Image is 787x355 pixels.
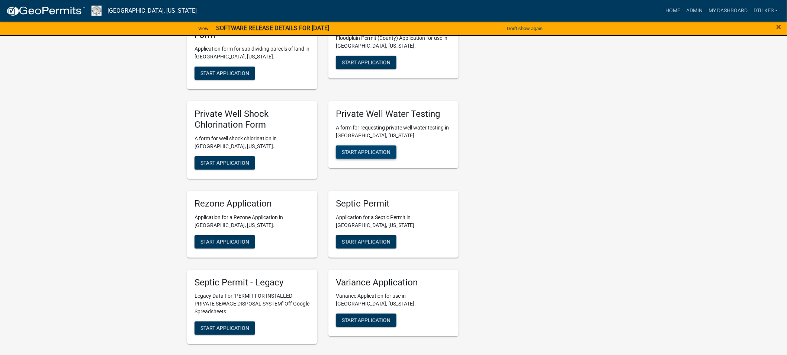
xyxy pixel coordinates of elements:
h5: Private Well Shock Chlorination Form [195,109,310,130]
span: × [777,22,781,32]
button: Close [777,22,781,31]
span: Start Application [200,239,249,244]
p: Application form for sub dividing parcels of land in [GEOGRAPHIC_DATA], [US_STATE]. [195,45,310,61]
button: Start Application [195,67,255,80]
span: Start Application [200,70,249,76]
h5: Private Well Water Testing [336,109,451,119]
a: dtilkes [751,4,781,18]
button: Start Application [195,156,255,170]
h5: Rezone Application [195,198,310,209]
button: Don't show again [504,22,546,35]
h5: Septic Permit - Legacy [195,277,310,288]
span: Start Application [342,149,391,155]
p: Application for a Rezone Application in [GEOGRAPHIC_DATA], [US_STATE]. [195,214,310,229]
h5: Variance Application [336,277,451,288]
a: My Dashboard [706,4,751,18]
p: A form for well shock chlorination in [GEOGRAPHIC_DATA], [US_STATE]. [195,135,310,150]
a: View [195,22,212,35]
p: A form for requesting private well water testing in [GEOGRAPHIC_DATA], [US_STATE]. [336,124,451,140]
span: Start Application [200,325,249,331]
button: Start Application [336,314,396,327]
img: Franklin County, Iowa [91,6,102,16]
a: Admin [683,4,706,18]
p: Variance Application for use in [GEOGRAPHIC_DATA], [US_STATE]. [336,292,451,308]
button: Start Application [336,56,396,69]
button: Start Application [336,145,396,159]
span: Start Application [342,317,391,323]
h5: Septic Permit [336,198,451,209]
a: [GEOGRAPHIC_DATA], [US_STATE] [107,4,197,17]
button: Start Application [195,322,255,335]
p: Application for a Septic Permit in [GEOGRAPHIC_DATA], [US_STATE]. [336,214,451,229]
span: Start Application [200,160,249,166]
button: Start Application [336,235,396,249]
span: Start Application [342,239,391,244]
strong: SOFTWARE RELEASE DETAILS FOR [DATE] [216,25,329,32]
p: Legacy Data For "PERMIT FOR INSTALLED PRIVATE SEWAGE DISPOSAL SYSTEM" Off Google Spreadsheets. [195,292,310,316]
button: Start Application [195,235,255,249]
span: Start Application [342,60,391,65]
a: Home [662,4,683,18]
p: Floodplain Permit (County) Application for use in [GEOGRAPHIC_DATA], [US_STATE]. [336,34,451,50]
